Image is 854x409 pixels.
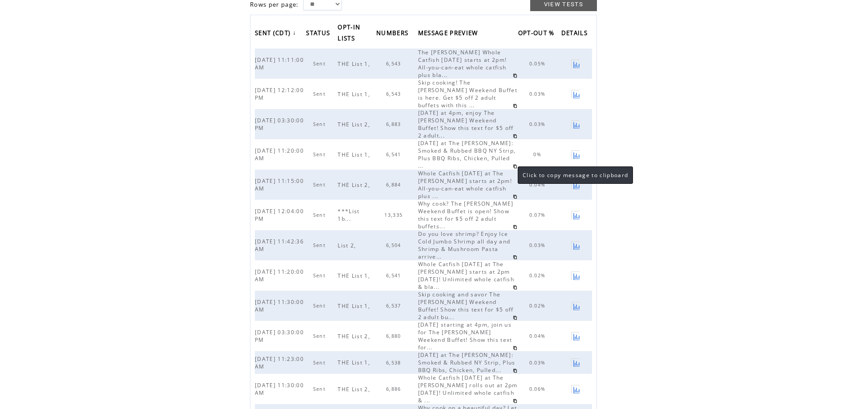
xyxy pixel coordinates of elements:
span: 6,541 [386,272,403,279]
a: NUMBERS [376,26,413,41]
span: [DATE] at The [PERSON_NAME]: Smoked & Rubbed NY Strip, Plus BBQ Ribs, Chicken, Pulled... [418,351,516,374]
span: 6,883 [386,121,403,127]
span: Whole Catfish [DATE] at The [PERSON_NAME] rolls out at 2pm [DATE]! Unlimited whole catfish & ... [418,374,518,404]
span: THE List 1, [338,60,372,68]
span: Rows per page: [250,0,299,8]
a: OPT-OUT % [518,26,559,41]
span: 0.06% [529,386,548,392]
span: [DATE] 11:15:00 AM [255,177,304,192]
a: MESSAGE PREVIEW [418,26,483,41]
span: THE List 1, [338,90,372,98]
span: Sent [313,121,328,127]
span: 0.03% [529,91,548,97]
span: Sent [313,272,328,279]
span: 6,543 [386,91,403,97]
span: [DATE] 03:30:00 PM [255,328,304,344]
span: 0.04% [529,182,548,188]
span: Whole Catfish [DATE] at The [PERSON_NAME] starts at 2pm! All-you-can-eat whole catfish plus ... [418,170,512,200]
span: Do you love shrimp? Enjoy Ice Cold Jumbo Shrimp all day and Shrimp & Mushroom Pasta arrive... [418,230,511,260]
span: [DATE] 03:30:00 PM [255,117,304,132]
span: Skip cooking and savor The [PERSON_NAME] Weekend Buffet! Show this text for $5 off 2 adult bu... [418,291,514,321]
span: [DATE] 12:12:00 PM [255,86,304,101]
span: OPT-OUT % [518,27,557,41]
span: OPT-IN LISTS [338,21,360,47]
span: THE List 1, [338,359,372,366]
span: Sent [313,242,328,248]
span: [DATE] at 4pm, enjoy The [PERSON_NAME] Weekend Buffet! Show this text for $5 off 2 adult... [418,109,514,139]
a: SENT (CDT)↓ [255,26,298,41]
span: [DATE] 11:20:00 AM [255,268,304,283]
span: Sent [313,61,328,67]
span: Skip cooking! The [PERSON_NAME] Weekend Buffet is here. Get $5 off 2 adult buffets with this ... [418,79,517,109]
span: [DATE] 11:30:00 AM [255,298,304,313]
span: NUMBERS [376,27,411,41]
span: Sent [313,151,328,158]
span: THE List 2, [338,385,372,393]
span: 0.05% [529,61,548,67]
span: 6,886 [386,386,403,392]
span: Sent [313,360,328,366]
span: THE List 2, [338,181,372,189]
span: 6,538 [386,360,403,366]
span: THE List 2, [338,121,372,128]
span: Sent [313,333,328,339]
span: Click to copy message to clipboard [523,171,628,179]
span: 6,880 [386,333,403,339]
span: MESSAGE PREVIEW [418,27,480,41]
span: [DATE] 11:11:00 AM [255,56,304,71]
span: 0.04% [529,333,548,339]
span: 6,541 [386,151,403,158]
span: SENT (CDT) [255,27,293,41]
span: THE List 1, [338,302,372,310]
span: THE List 2, [338,332,372,340]
span: Whole Catfish [DATE] at The [PERSON_NAME] starts at 2pm [DATE]! Unlimited whole catfish & bla... [418,260,514,291]
a: STATUS [306,26,334,41]
span: 0.02% [529,303,548,309]
span: [DATE] starting at 4pm, join us for The [PERSON_NAME] Weekend Buffet! Show this text for... [418,321,512,351]
span: THE List 1, [338,272,372,279]
span: Sent [313,303,328,309]
span: Why cook? The [PERSON_NAME] Weekend Buffet is open! Show this text for $5 off 2 adult buffets... [418,200,514,230]
span: 0% [533,151,544,158]
span: List 2, [338,242,358,249]
span: [DATE] 11:42:36 AM [255,238,304,253]
span: [DATE] 11:23:00 AM [255,355,304,370]
span: DETAILS [561,27,590,41]
span: 6,884 [386,182,403,188]
span: [DATE] 11:20:00 AM [255,147,304,162]
span: Sent [313,386,328,392]
span: The [PERSON_NAME] Whole Catfish [DATE] starts at 2pm! All-you-can-eat whole catfish plus bla... [418,49,507,79]
span: 0.03% [529,121,548,127]
span: Sent [313,212,328,218]
span: 0.02% [529,272,548,279]
span: [DATE] 12:04:00 PM [255,207,304,223]
span: 0.03% [529,242,548,248]
span: 13,335 [384,212,405,218]
span: [DATE] 11:30:00 AM [255,381,304,397]
span: THE List 1, [338,151,372,158]
span: STATUS [306,27,332,41]
span: 6,543 [386,61,403,67]
span: [DATE] at The [PERSON_NAME]: Smoked & Rubbed BBQ NY Strip, Plus BBQ Ribs, Chicken, Pulled ... [418,139,516,170]
span: 6,504 [386,242,403,248]
span: 0.03% [529,360,548,366]
span: 0.07% [529,212,548,218]
span: 6,537 [386,303,403,309]
span: Sent [313,91,328,97]
span: Sent [313,182,328,188]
